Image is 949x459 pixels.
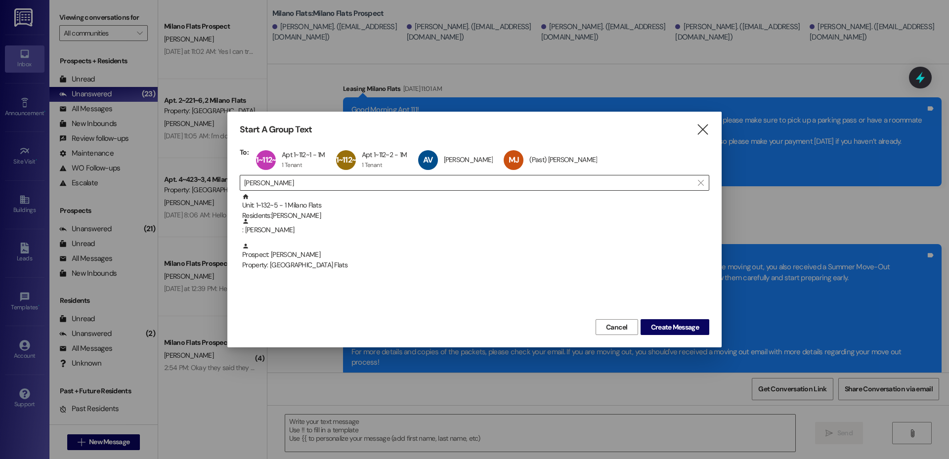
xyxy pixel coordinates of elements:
input: Search for any contact or apartment [244,176,693,190]
div: : [PERSON_NAME] [240,218,709,243]
span: 1~112~1 [256,155,278,165]
div: Residents: [PERSON_NAME] [242,210,709,221]
div: Apt 1~112~1 - 1M [282,150,325,159]
span: Cancel [606,322,628,333]
h3: To: [240,148,249,157]
div: (Past) [PERSON_NAME] [529,155,597,164]
span: 1~112~2 [336,155,360,165]
h3: Start A Group Text [240,124,312,135]
i:  [698,179,703,187]
div: Prospect: [PERSON_NAME]Property: [GEOGRAPHIC_DATA] Flats [240,243,709,267]
div: Unit: 1~132~5 - 1 Milano Flats [242,193,709,221]
button: Cancel [596,319,638,335]
div: [PERSON_NAME] [444,155,493,164]
i:  [696,125,709,135]
div: Prospect: [PERSON_NAME] [242,243,709,271]
button: Create Message [641,319,709,335]
div: : [PERSON_NAME] [242,218,709,235]
button: Clear text [693,175,709,190]
span: MJ [509,155,519,165]
div: Unit: 1~132~5 - 1 Milano FlatsResidents:[PERSON_NAME] [240,193,709,218]
span: Create Message [651,322,699,333]
div: Property: [GEOGRAPHIC_DATA] Flats [242,260,709,270]
span: AV [423,155,432,165]
div: 1 Tenant [282,161,302,169]
div: Apt 1~112~2 - 1M [362,150,407,159]
div: 1 Tenant [362,161,382,169]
